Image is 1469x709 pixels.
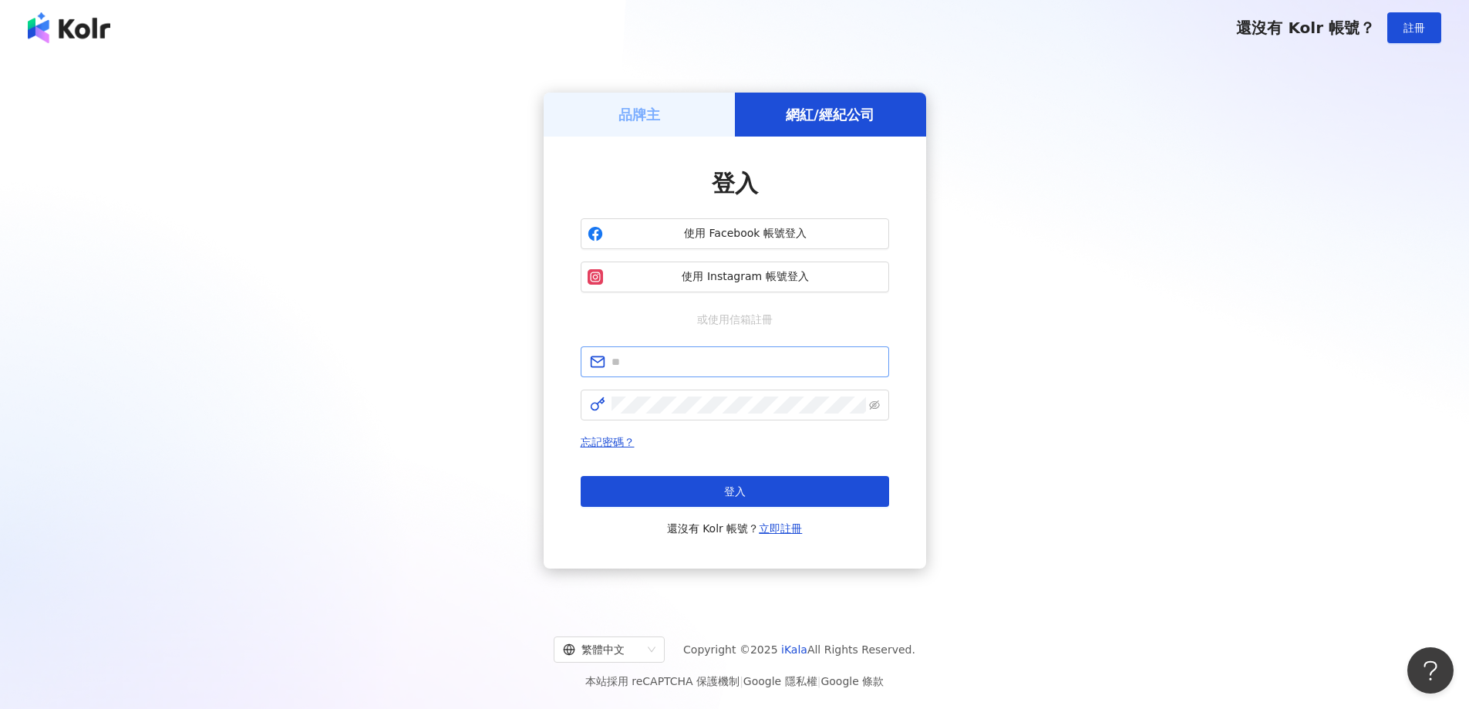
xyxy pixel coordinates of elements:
[786,105,874,124] h5: 網紅/經紀公司
[686,311,783,328] span: 或使用信箱註冊
[581,218,889,249] button: 使用 Facebook 帳號登入
[581,262,889,292] button: 使用 Instagram 帳號登入
[724,485,746,498] span: 登入
[817,675,821,687] span: |
[712,170,758,197] span: 登入
[28,12,110,43] img: logo
[563,637,642,662] div: 繁體中文
[759,522,802,535] a: 立即註冊
[1407,647,1454,694] iframe: Help Scout Beacon - Open
[581,436,635,448] a: 忘記密碼？
[585,672,884,690] span: 本站採用 reCAPTCHA 保護機制
[740,675,743,687] span: |
[609,226,882,241] span: 使用 Facebook 帳號登入
[781,643,807,656] a: iKala
[609,269,882,285] span: 使用 Instagram 帳號登入
[683,640,915,659] span: Copyright © 2025 All Rights Reserved.
[581,476,889,507] button: 登入
[743,675,817,687] a: Google 隱私權
[869,400,880,410] span: eye-invisible
[1236,19,1375,37] span: 還沒有 Kolr 帳號？
[1387,12,1441,43] button: 註冊
[1403,22,1425,34] span: 註冊
[820,675,884,687] a: Google 條款
[618,105,660,124] h5: 品牌主
[667,519,803,538] span: 還沒有 Kolr 帳號？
